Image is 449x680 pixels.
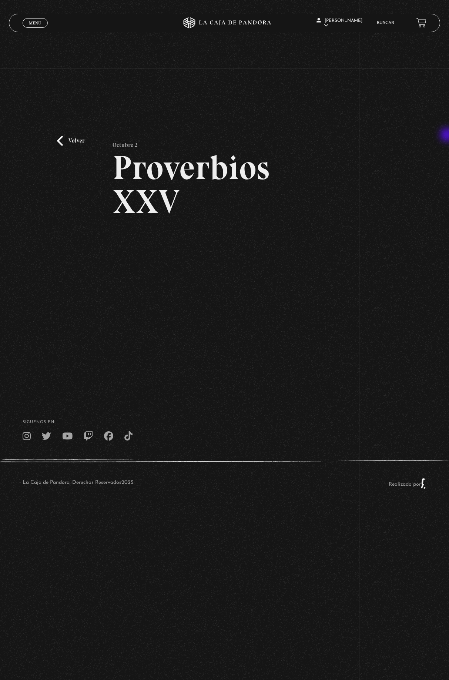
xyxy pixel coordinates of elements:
[389,482,426,487] a: Realizado por
[23,478,133,489] p: La Caja de Pandora, Derechos Reservados 2025
[26,27,44,32] span: Cerrar
[113,151,337,219] h2: Proverbios XXV
[57,136,84,146] a: Volver
[113,136,138,151] p: Octubre 2
[416,18,426,28] a: View your shopping cart
[113,230,337,379] iframe: Dailymotion video player – Proverbio XXV
[23,420,427,424] h4: SÍguenos en:
[377,21,394,25] a: Buscar
[316,19,362,28] span: [PERSON_NAME]
[29,21,41,25] span: Menu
